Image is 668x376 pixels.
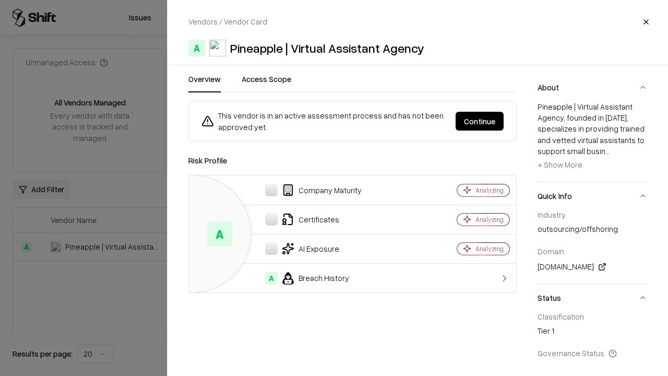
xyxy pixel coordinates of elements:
button: Access Scope [242,74,291,92]
div: Risk Profile [188,154,517,167]
div: About [538,101,647,182]
div: Classification [538,312,647,321]
div: Domain [538,246,647,256]
div: A [207,221,232,246]
div: Analyzing [475,244,504,253]
span: + Show More [538,160,582,169]
img: Pineapple | Virtual Assistant Agency [209,40,226,56]
button: Status [538,284,647,312]
p: Vendors / Vendor Card [188,16,267,27]
button: Continue [456,112,504,131]
div: outsourcing/offshoring [538,224,647,238]
span: ... [605,146,610,156]
div: This vendor is in an active assessment process and has not been approved yet. [201,110,447,133]
div: Pineapple | Virtual Assistant Agency [230,40,424,56]
div: Governance Status [538,348,647,358]
div: AI Exposure [197,242,421,255]
div: Tier 1 [538,325,647,340]
div: [DOMAIN_NAME] [538,261,647,273]
div: Analyzing [475,186,504,195]
div: A [188,40,205,56]
div: Company Maturity [197,184,421,196]
div: A [265,272,278,285]
button: + Show More [538,157,582,173]
div: Quick Info [538,210,647,284]
div: Certificates [197,213,421,226]
button: Overview [188,74,221,92]
button: Quick Info [538,182,647,210]
div: Pineapple | Virtual Assistant Agency, founded in [DATE], specializes in providing trained and vet... [538,101,647,173]
div: Breach History [197,272,421,285]
div: Analyzing [475,215,504,224]
div: Industry [538,210,647,219]
button: About [538,74,647,101]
